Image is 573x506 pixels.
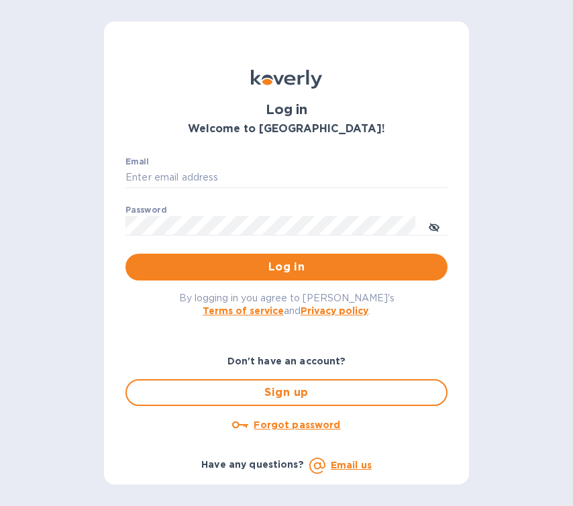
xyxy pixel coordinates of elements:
a: Email us [331,460,372,470]
h1: Log in [125,102,448,117]
u: Forgot password [254,419,340,430]
img: Koverly [251,70,322,89]
button: Log in [125,254,448,281]
button: toggle password visibility [421,213,448,240]
h3: Welcome to [GEOGRAPHIC_DATA]! [125,123,448,136]
b: Have any questions? [201,459,304,470]
span: Sign up [138,385,435,401]
label: Email [125,158,149,166]
button: Sign up [125,379,448,406]
b: Don't have an account? [227,356,346,366]
span: Log in [136,259,437,275]
a: Privacy policy [301,305,368,316]
input: Enter email address [125,168,448,188]
span: By logging in you agree to [PERSON_NAME]'s and . [179,293,395,316]
label: Password [125,206,166,214]
a: Terms of service [203,305,284,316]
